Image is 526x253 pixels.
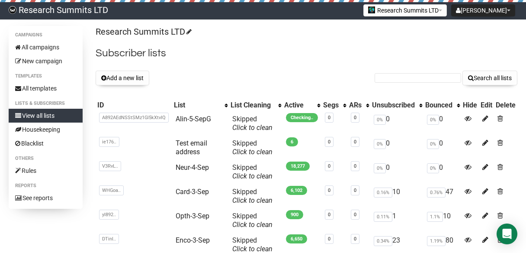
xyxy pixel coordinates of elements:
[9,98,83,109] li: Lists & subscribers
[9,54,83,68] a: New campaign
[286,210,303,219] span: 900
[427,188,446,198] span: 0.76%
[97,101,170,110] div: ID
[374,139,386,149] span: 0%
[328,212,330,217] a: 0
[328,163,330,169] a: 0
[232,236,273,253] span: Skipped
[372,101,415,110] div: Unsubscribed
[9,181,83,191] li: Reports
[354,139,356,145] a: 0
[354,163,356,169] a: 0
[232,196,273,204] a: Click to clean
[374,236,392,246] span: 0.34%
[451,4,515,16] button: [PERSON_NAME]
[323,101,339,110] div: Segs
[354,115,356,120] a: 0
[427,115,439,125] span: 0%
[423,184,461,208] td: 47
[370,136,423,160] td: 0
[232,245,273,253] a: Click to clean
[172,99,229,111] th: List: No sort applied, activate to apply an ascending sort
[176,236,210,244] a: Enco-3-Sep
[374,212,392,222] span: 0.11%
[176,115,211,123] a: AIin-5-SepG
[423,99,461,111] th: Bounced: No sort applied, activate to apply an ascending sort
[232,221,273,229] a: Click to clean
[232,115,273,132] span: Skipped
[374,115,386,125] span: 0%
[176,163,209,172] a: Neur-4-Sep
[427,163,439,173] span: 0%
[425,101,452,110] div: Bounced
[99,234,119,244] span: DTinI..
[96,45,517,61] h2: Subscriber lists
[232,148,273,156] a: Click to clean
[176,212,209,220] a: Opth-3-Sep
[374,188,392,198] span: 0.16%
[496,101,516,110] div: Delete
[176,139,207,156] a: Test email address
[231,101,274,110] div: List Cleaning
[9,153,83,164] li: Others
[232,139,273,156] span: Skipped
[232,123,273,132] a: Click to clean
[284,101,313,110] div: Active
[99,137,119,147] span: ie176..
[232,163,273,180] span: Skipped
[354,188,356,193] a: 0
[462,71,517,85] button: Search all lists
[370,208,423,233] td: 1
[286,234,307,243] span: 6,650
[427,212,443,222] span: 1.1%
[286,113,318,122] span: Checking..
[286,162,310,171] span: 18,277
[363,4,447,16] button: Research Summits LTD
[176,188,209,196] a: Card-3-Sep
[9,164,83,178] a: Rules
[374,163,386,173] span: 0%
[328,115,330,120] a: 0
[9,191,83,205] a: See reports
[423,208,461,233] td: 10
[479,99,494,111] th: Edit: No sort applied, sorting is disabled
[9,30,83,40] li: Campaigns
[232,212,273,229] span: Skipped
[96,26,190,37] a: Research Summits LTD
[427,236,446,246] span: 1.19%
[354,212,356,217] a: 0
[370,184,423,208] td: 10
[497,224,517,244] div: Open Intercom Messenger
[481,101,492,110] div: Edit
[423,111,461,136] td: 0
[328,188,330,193] a: 0
[232,188,273,204] span: Skipped
[347,99,370,111] th: ARs: No sort applied, activate to apply an ascending sort
[494,99,517,111] th: Delete: No sort applied, sorting is disabled
[99,210,119,220] span: yI892..
[99,161,121,171] span: V3RvL..
[229,99,282,111] th: List Cleaning: No sort applied, activate to apply an ascending sort
[96,99,172,111] th: ID: No sort applied, sorting is disabled
[368,6,375,13] img: 2.jpg
[461,99,479,111] th: Hide: No sort applied, sorting is disabled
[9,40,83,54] a: All campaigns
[9,109,83,123] a: View all lists
[232,172,273,180] a: Click to clean
[349,101,362,110] div: ARs
[354,236,356,242] a: 0
[328,139,330,145] a: 0
[99,113,169,123] span: A892AEdNSStSMz1Gl5kXtvIQ
[282,99,321,111] th: Active: No sort applied, activate to apply an ascending sort
[9,81,83,95] a: All templates
[9,123,83,136] a: Housekeeping
[423,160,461,184] td: 0
[370,160,423,184] td: 0
[463,101,477,110] div: Hide
[9,136,83,150] a: Blacklist
[9,71,83,81] li: Templates
[286,186,307,195] span: 6,102
[370,99,423,111] th: Unsubscribed: No sort applied, activate to apply an ascending sort
[96,71,149,85] button: Add a new list
[427,139,439,149] span: 0%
